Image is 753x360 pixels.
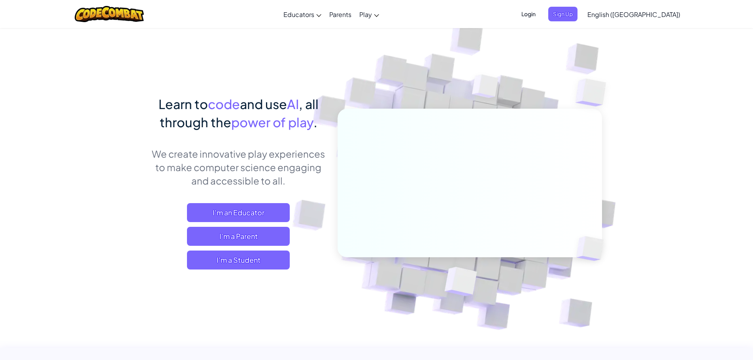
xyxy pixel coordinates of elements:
[151,147,326,187] p: We create innovative play experiences to make computer science engaging and accessible to all.
[587,10,680,19] span: English ([GEOGRAPHIC_DATA])
[457,59,514,118] img: Overlap cubes
[75,6,144,22] img: CodeCombat logo
[563,220,622,277] img: Overlap cubes
[187,227,290,246] a: I'm a Parent
[583,4,684,25] a: English ([GEOGRAPHIC_DATA])
[325,4,355,25] a: Parents
[159,96,208,112] span: Learn to
[548,7,577,21] button: Sign Up
[231,114,313,130] span: power of play
[208,96,240,112] span: code
[279,4,325,25] a: Educators
[283,10,314,19] span: Educators
[560,59,628,126] img: Overlap cubes
[355,4,383,25] a: Play
[517,7,540,21] button: Login
[287,96,299,112] span: AI
[187,251,290,270] button: I'm a Student
[313,114,317,130] span: .
[425,250,496,316] img: Overlap cubes
[359,10,372,19] span: Play
[240,96,287,112] span: and use
[187,203,290,222] a: I'm an Educator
